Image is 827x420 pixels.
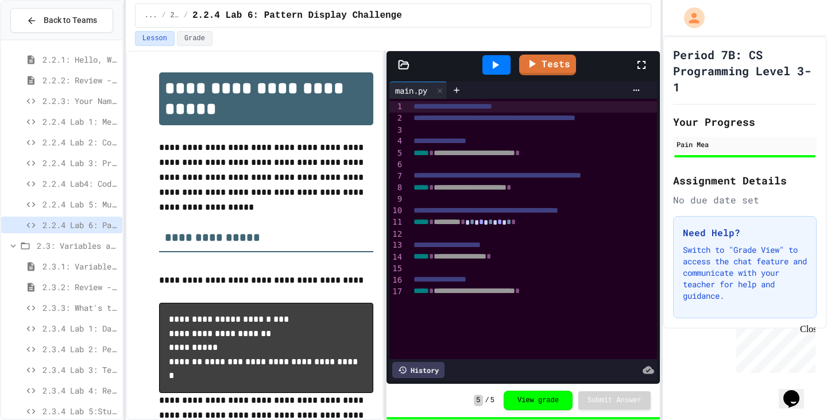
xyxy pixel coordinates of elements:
span: 2.2.4 Lab4: Code Commentary Creator [42,178,118,190]
span: 2.2.4 Lab 3: Print Statement Repair [42,157,118,169]
span: 2.3.4 Lab 4: Recipe Calculator [42,384,118,396]
div: 10 [389,205,404,217]
div: 5 [389,148,404,159]
div: main.py [389,82,447,99]
p: Switch to "Grade View" to access the chat feature and communicate with your teacher for help and ... [683,244,807,302]
div: 1 [389,101,404,113]
div: 8 [389,182,404,194]
span: 2.3.3: What's the Type? [42,302,118,314]
span: 2.3.2: Review - Variables and Data Types [42,281,118,293]
div: My Account [672,5,708,31]
div: 15 [389,263,404,275]
button: Back to Teams [10,8,113,33]
button: Grade [177,31,212,46]
span: Back to Teams [44,14,97,26]
iframe: chat widget [779,374,816,409]
div: 14 [389,252,404,263]
span: 2.3.4 Lab 2: Pet Name Keeper [42,343,118,355]
span: 2.2.4 Lab 6: Pattern Display Challenge [192,9,402,22]
span: / [161,11,165,20]
div: 13 [389,240,404,251]
iframe: chat widget [732,324,816,373]
div: History [392,362,445,378]
div: 11 [389,217,404,228]
span: / [184,11,188,20]
h2: Assignment Details [673,172,817,188]
span: 2.3.4 Lab 5:Student ID Scanner [42,405,118,417]
span: 2.3.1: Variables and Data Types [42,260,118,272]
div: 7 [389,171,404,182]
div: 6 [389,159,404,171]
span: Submit Answer [588,396,641,405]
span: 2.3: Variables and Data Types [37,240,118,252]
div: 12 [389,229,404,240]
button: View grade [504,391,573,410]
span: 2.2.4 Lab 5: Multi-Print Message [42,198,118,210]
button: Lesson [135,31,175,46]
h2: Your Progress [673,114,817,130]
div: 2 [389,113,404,124]
span: / [485,396,489,405]
button: Submit Answer [578,391,651,410]
span: 5 [474,395,482,406]
div: Chat with us now!Close [5,5,79,73]
span: 2.3.4 Lab 3: Temperature Converter [42,364,118,376]
div: 17 [389,286,404,298]
div: No due date set [673,193,817,207]
a: Tests [519,55,576,75]
span: 2.2.4 Lab 1: Message Fix [42,115,118,128]
div: 16 [389,275,404,286]
span: 2.2.4 Lab 6: Pattern Display Challenge [42,219,118,231]
span: 2.2.3: Your Name and Favorite Movie [42,95,118,107]
div: main.py [389,84,433,97]
div: 3 [389,125,404,136]
h3: Need Help? [683,226,807,240]
div: 4 [389,136,404,147]
h1: Period 7B: CS Programming Level 3-1 [673,47,817,95]
div: 9 [389,194,404,205]
span: 2.2.2: Review - Hello, World! [42,74,118,86]
span: 2.2.4 Lab 2: Complete the Greeting [42,136,118,148]
span: 2.2: Hello, World! [171,11,179,20]
span: 2.2.1: Hello, World! [42,53,118,65]
span: 5 [490,396,494,405]
span: 2.3.4 Lab 1: Data Mix-Up Fix [42,322,118,334]
span: ... [145,11,157,20]
div: Pain Mea [677,139,813,149]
